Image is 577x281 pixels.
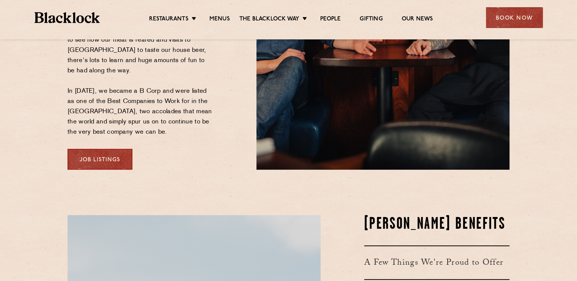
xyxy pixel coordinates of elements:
a: Gifting [360,16,382,24]
h3: A Few Things We're Proud to Offer [364,245,509,280]
img: BL_Textured_Logo-footer-cropped.svg [35,12,100,23]
a: People [320,16,341,24]
a: Our News [402,16,433,24]
a: The Blacklock Way [239,16,299,24]
div: Book Now [486,7,543,28]
a: Restaurants [149,16,189,24]
a: Menus [209,16,230,24]
a: Job Listings [68,149,132,170]
h2: [PERSON_NAME] Benefits [364,215,509,234]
